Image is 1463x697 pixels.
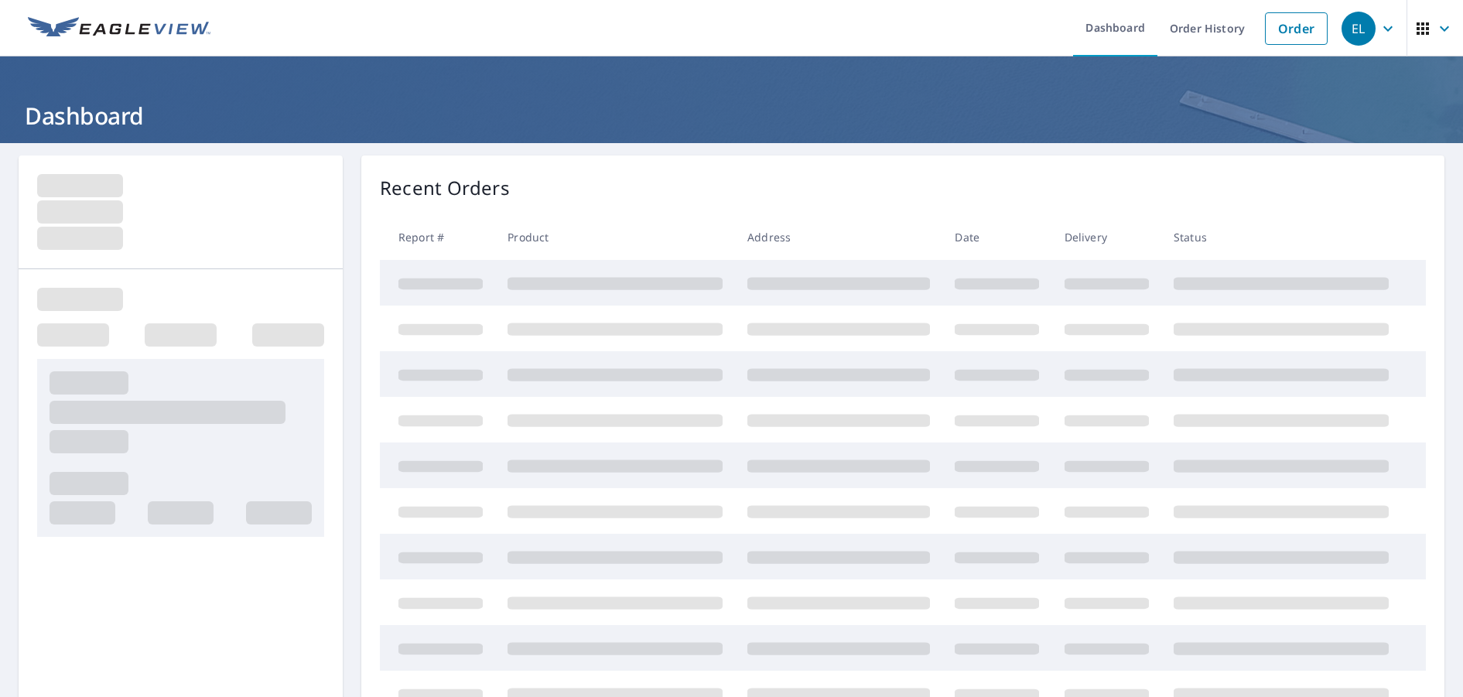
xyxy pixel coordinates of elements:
div: EL [1342,12,1376,46]
th: Date [942,214,1051,260]
th: Product [495,214,735,260]
th: Address [735,214,942,260]
th: Delivery [1052,214,1161,260]
h1: Dashboard [19,100,1444,132]
th: Report # [380,214,495,260]
img: EV Logo [28,17,210,40]
a: Order [1265,12,1328,45]
th: Status [1161,214,1401,260]
p: Recent Orders [380,174,510,202]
